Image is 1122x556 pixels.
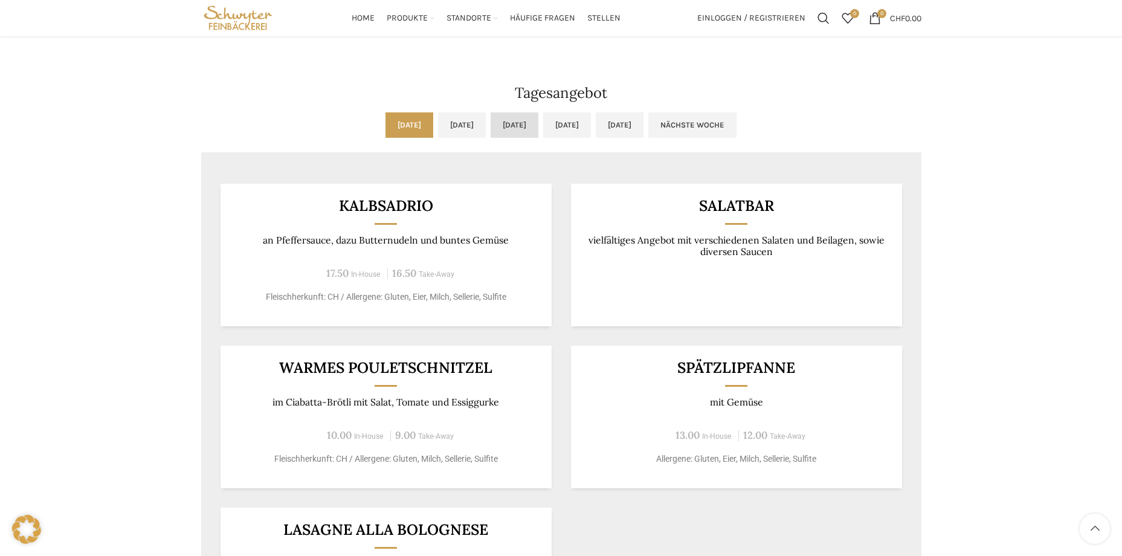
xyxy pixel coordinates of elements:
[351,270,381,279] span: In-House
[510,6,575,30] a: Häufige Fragen
[863,6,927,30] a: 0 CHF0.00
[354,432,384,441] span: In-House
[890,13,921,23] bdi: 0.00
[447,13,491,24] span: Standorte
[201,12,276,22] a: Site logo
[418,432,454,441] span: Take-Away
[675,428,700,442] span: 13.00
[836,6,860,30] div: Meine Wunschliste
[697,14,805,22] span: Einloggen / Registrieren
[770,432,805,441] span: Take-Away
[235,453,537,465] p: Fleischherkunft: CH / Allergene: Gluten, Milch, Sellerie, Sulfite
[392,267,416,280] span: 16.50
[596,112,643,138] a: [DATE]
[587,13,621,24] span: Stellen
[235,198,537,213] h3: Kalbsadrio
[585,234,887,258] p: vielfältiges Angebot mit verschiedenen Salaten und Beilagen, sowie diversen Saucen
[1080,514,1110,544] a: Scroll to top button
[510,13,575,24] span: Häufige Fragen
[691,6,811,30] a: Einloggen / Registrieren
[327,428,352,442] span: 10.00
[543,112,591,138] a: [DATE]
[387,13,428,24] span: Produkte
[395,428,416,442] span: 9.00
[326,267,349,280] span: 17.50
[235,396,537,408] p: im Ciabatta-Brötli mit Salat, Tomate und Essiggurke
[352,6,375,30] a: Home
[235,360,537,375] h3: Warmes Pouletschnitzel
[419,270,454,279] span: Take-Away
[585,198,887,213] h3: Salatbar
[585,396,887,408] p: mit Gemüse
[385,112,433,138] a: [DATE]
[743,428,767,442] span: 12.00
[235,234,537,246] p: an Pfeffersauce, dazu Butternudeln und buntes Gemüse
[438,112,486,138] a: [DATE]
[811,6,836,30] a: Suchen
[585,360,887,375] h3: Spätzlipfanne
[836,6,860,30] a: 0
[235,522,537,537] h3: Lasagne alla Bolognese
[235,291,537,303] p: Fleischherkunft: CH / Allergene: Gluten, Eier, Milch, Sellerie, Sulfite
[877,9,886,18] span: 0
[890,13,905,23] span: CHF
[587,6,621,30] a: Stellen
[201,86,921,100] h2: Tagesangebot
[648,112,737,138] a: Nächste Woche
[491,112,538,138] a: [DATE]
[281,6,691,30] div: Main navigation
[387,6,434,30] a: Produkte
[352,13,375,24] span: Home
[585,453,887,465] p: Allergene: Gluten, Eier, Milch, Sellerie, Sulfite
[702,432,732,441] span: In-House
[447,6,498,30] a: Standorte
[850,9,859,18] span: 0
